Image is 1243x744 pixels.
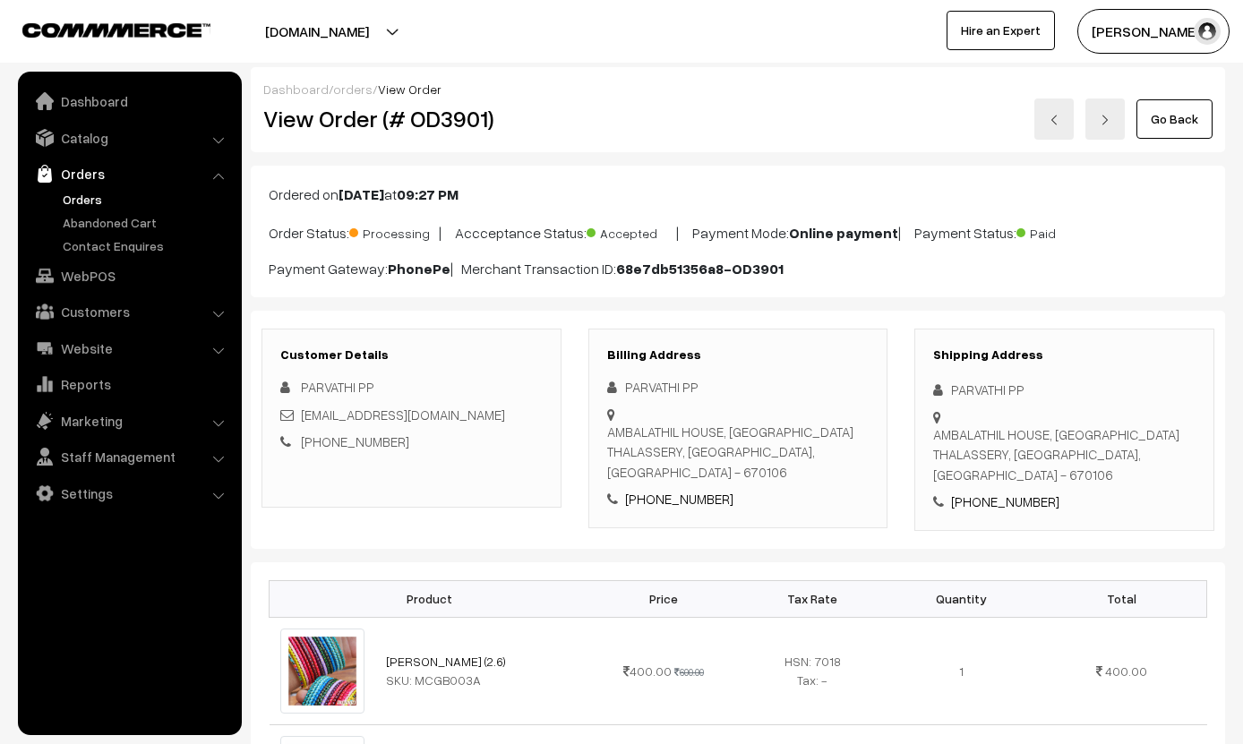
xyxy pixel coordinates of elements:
button: [PERSON_NAME] [1077,9,1230,54]
span: PARVATHI PP [301,379,374,395]
p: Ordered on at [269,184,1207,205]
a: orders [333,81,373,97]
div: AMBALATHIL HOUSE, [GEOGRAPHIC_DATA] THALASSERY, [GEOGRAPHIC_DATA], [GEOGRAPHIC_DATA] - 670106 [607,422,870,483]
span: HSN: 7018 Tax: - [784,654,841,688]
img: user [1194,18,1221,45]
b: 09:27 PM [397,185,459,203]
span: Paid [1016,219,1106,243]
h3: Customer Details [280,347,543,363]
a: [PERSON_NAME] (2.6) [386,654,506,669]
a: COMMMERCE [22,18,179,39]
p: Payment Gateway: | Merchant Transaction ID: [269,258,1207,279]
h3: Shipping Address [933,347,1196,363]
a: Reports [22,368,236,400]
a: Website [22,332,236,364]
span: Processing [349,219,439,243]
a: Dashboard [263,81,329,97]
th: Product [270,580,589,617]
a: Customers [22,295,236,328]
a: Hire an Expert [947,11,1055,50]
a: [PHONE_NUMBER] [301,433,409,449]
b: 68e7db51356a8-OD3901 [616,260,784,278]
div: AMBALATHIL HOUSE, [GEOGRAPHIC_DATA] THALASSERY, [GEOGRAPHIC_DATA], [GEOGRAPHIC_DATA] - 670106 [933,424,1196,485]
th: Quantity [887,580,1037,617]
a: WebPOS [22,260,236,292]
div: PARVATHI PP [933,380,1196,400]
div: SKU: MCGB003A [386,671,578,689]
img: left-arrow.png [1049,115,1059,125]
a: Settings [22,477,236,509]
span: 1 [959,663,964,679]
b: PhonePe [388,260,450,278]
a: Orders [58,190,236,209]
img: 00.jpg [280,629,365,714]
span: View Order [378,81,441,97]
img: right-arrow.png [1100,115,1110,125]
div: / / [263,80,1213,98]
a: Marketing [22,405,236,437]
span: Accepted [587,219,676,243]
a: [EMAIL_ADDRESS][DOMAIN_NAME] [301,406,505,423]
a: Go Back [1136,99,1213,139]
th: Tax Rate [738,580,887,617]
span: 400.00 [1105,663,1147,679]
a: [PHONE_NUMBER] [951,493,1059,509]
a: Orders [22,158,236,190]
h2: View Order (# OD3901) [263,105,561,133]
b: Online payment [789,224,898,242]
button: [DOMAIN_NAME] [202,9,432,54]
span: 400.00 [623,663,672,679]
a: Abandoned Cart [58,213,236,232]
a: [PHONE_NUMBER] [625,491,733,507]
th: Price [588,580,738,617]
h3: Billing Address [607,347,870,363]
img: COMMMERCE [22,23,210,37]
th: Total [1036,580,1206,617]
b: [DATE] [339,185,384,203]
div: PARVATHI PP [607,377,870,398]
strike: 600.00 [674,666,704,678]
p: Order Status: | Accceptance Status: | Payment Mode: | Payment Status: [269,219,1207,244]
a: Catalog [22,122,236,154]
a: Staff Management [22,440,236,473]
a: Contact Enquires [58,236,236,255]
a: Dashboard [22,85,236,117]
